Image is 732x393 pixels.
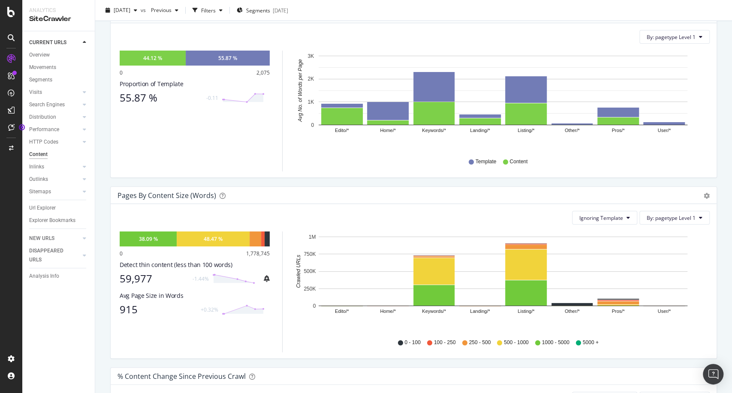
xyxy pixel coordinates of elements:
[476,158,497,165] span: Template
[29,51,89,60] a: Overview
[703,364,723,384] div: Open Intercom Messenger
[29,51,50,60] div: Overview
[201,306,218,313] div: +0.32%
[120,273,187,285] div: 59,977
[307,99,314,105] text: 1K
[201,6,216,14] div: Filters
[117,372,246,381] div: % Content Change since Previous Crawl
[29,38,66,47] div: CURRENT URLS
[509,158,527,165] span: Content
[18,123,26,131] div: Tooltip anchor
[29,75,52,84] div: Segments
[189,3,226,17] button: Filters
[233,3,292,17] button: Segments[DATE]
[422,128,446,133] text: Keywords/*
[256,69,270,76] div: 2,075
[404,339,420,346] span: 0 - 100
[434,339,456,346] span: 100 - 250
[612,128,625,133] text: Pros/*
[29,246,80,264] a: DISAPPEARED URLS
[704,193,710,199] div: gear
[29,7,88,14] div: Analytics
[29,162,44,171] div: Inlinks
[29,246,72,264] div: DISAPPEARED URLS
[193,275,209,282] div: -1.44%
[29,272,89,281] a: Analysis Info
[29,204,89,213] a: Url Explorer
[565,309,580,314] text: Other/*
[293,231,702,331] svg: A chart.
[311,122,314,128] text: 0
[120,69,123,76] div: 0
[29,138,80,147] a: HTTP Codes
[647,33,696,41] span: By: pagetype Level 1
[114,6,130,14] span: 2025 Aug. 26th
[29,187,80,196] a: Sitemaps
[29,125,59,134] div: Performance
[29,138,58,147] div: HTTP Codes
[117,191,216,200] div: Pages by Content Size (Words)
[29,38,80,47] a: CURRENT URLS
[246,250,270,257] div: 1,778,745
[583,339,599,346] span: 5000 +
[304,286,316,292] text: 250K
[29,216,89,225] a: Explorer Bookmarks
[579,214,623,222] span: Ignoring Template
[206,94,218,102] div: -0.11
[264,275,270,282] div: bell-plus
[518,128,535,133] text: Listing/*
[148,6,172,14] span: Previous
[29,113,56,122] div: Distribution
[612,309,625,314] text: Pros/*
[143,54,162,62] div: 44.12 %
[29,272,59,281] div: Analysis Info
[380,128,396,133] text: Home/*
[639,30,710,44] button: By: pagetype Level 1
[293,51,702,150] svg: A chart.
[304,268,316,274] text: 500K
[141,6,148,14] span: vs
[469,339,491,346] span: 250 - 500
[120,303,196,315] div: 915
[29,14,88,24] div: SiteCrawler
[335,128,349,133] text: Edito/*
[658,309,671,314] text: User/*
[572,211,637,225] button: Ignoring Template
[307,53,314,59] text: 3K
[120,291,270,300] div: Avg Page Size in Words
[309,234,316,240] text: 1M
[29,187,51,196] div: Sitemaps
[518,309,535,314] text: Listing/*
[504,339,528,346] span: 500 - 1000
[307,76,314,82] text: 2K
[29,204,56,213] div: Url Explorer
[120,250,123,257] div: 0
[29,175,48,184] div: Outlinks
[29,100,65,109] div: Search Engines
[218,54,237,62] div: 55.87 %
[313,303,316,309] text: 0
[102,3,141,17] button: [DATE]
[470,309,490,314] text: Landing/*
[148,3,182,17] button: Previous
[380,309,396,314] text: Home/*
[29,162,80,171] a: Inlinks
[29,234,80,243] a: NEW URLS
[29,63,89,72] a: Movements
[29,216,75,225] div: Explorer Bookmarks
[120,261,270,269] div: Detect thin content (less than 100 words)
[29,150,89,159] a: Content
[422,309,446,314] text: Keywords/*
[120,92,201,104] div: 55.87 %
[29,150,48,159] div: Content
[139,235,158,243] div: 38.09 %
[29,88,42,97] div: Visits
[297,59,303,122] text: Avg No. of Words per Page
[29,175,80,184] a: Outlinks
[470,128,490,133] text: Landing/*
[639,211,710,225] button: By: pagetype Level 1
[29,88,80,97] a: Visits
[304,251,316,257] text: 750K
